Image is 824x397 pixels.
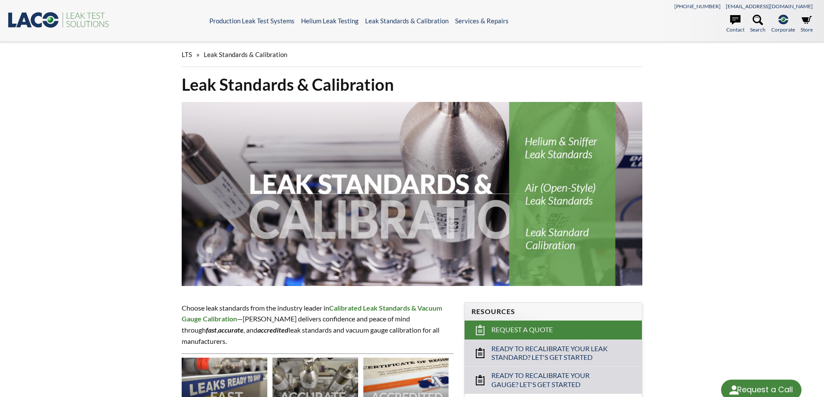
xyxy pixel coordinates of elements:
a: Store [801,15,813,34]
span: Leak Standards & Calibration [204,51,287,58]
em: accredited [257,326,289,334]
strong: accurate [218,326,244,334]
a: [PHONE_NUMBER] [674,3,721,10]
h4: Resources [471,307,635,316]
a: Ready to Recalibrate Your Gauge? Let's Get Started [465,366,642,394]
a: Contact [726,15,744,34]
h1: Leak Standards & Calibration [182,74,643,95]
span: Ready to Recalibrate Your Leak Standard? Let's Get Started [491,344,616,362]
span: Corporate [771,25,795,34]
a: Search [750,15,766,34]
img: Leak Standards & Calibration header [182,102,643,286]
a: Ready to Recalibrate Your Leak Standard? Let's Get Started [465,340,642,367]
a: [EMAIL_ADDRESS][DOMAIN_NAME] [726,3,813,10]
a: Services & Repairs [455,17,509,25]
span: Ready to Recalibrate Your Gauge? Let's Get Started [491,371,616,389]
a: Helium Leak Testing [301,17,359,25]
span: Request a Quote [491,325,553,334]
span: LTS [182,51,192,58]
a: Leak Standards & Calibration [365,17,449,25]
em: fast [206,326,217,334]
a: Request a Quote [465,321,642,340]
p: Choose leak standards from the industry leader in —[PERSON_NAME] delivers confidence and peace of... [182,302,454,346]
a: Production Leak Test Systems [209,17,295,25]
img: round button [727,383,741,397]
div: » [182,42,643,67]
